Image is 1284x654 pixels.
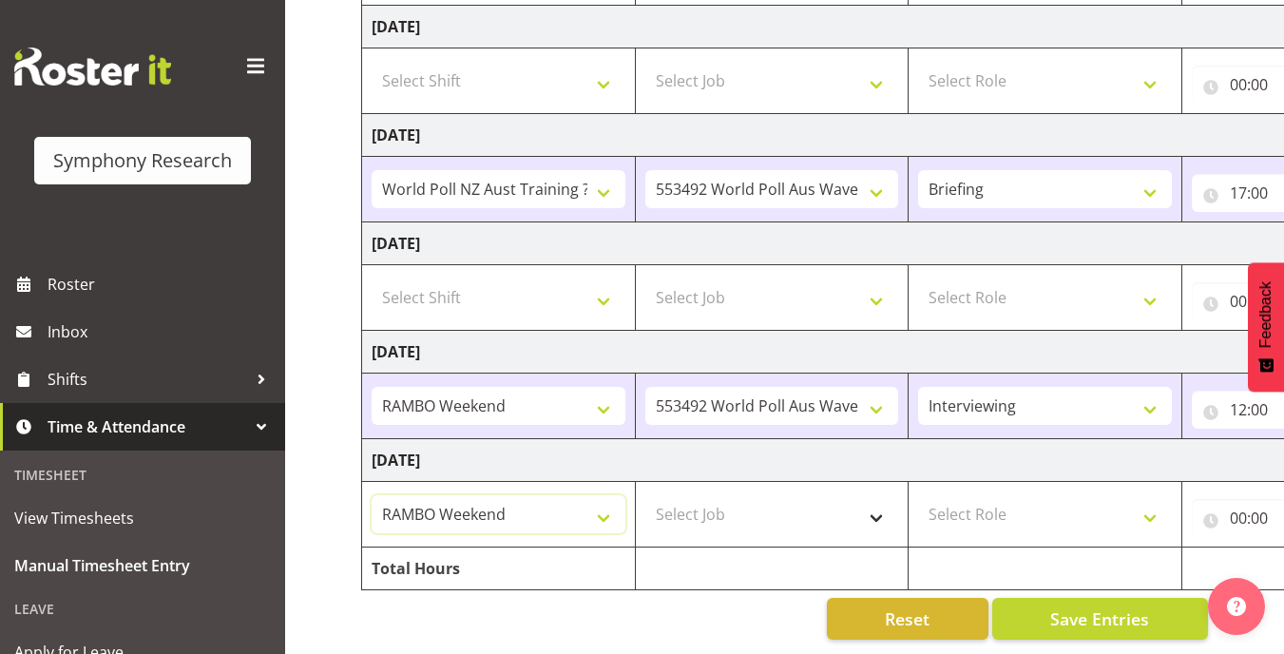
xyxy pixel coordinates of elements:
span: Manual Timesheet Entry [14,551,271,580]
span: Feedback [1257,281,1274,348]
span: Roster [48,270,276,298]
img: help-xxl-2.png [1227,597,1246,616]
img: Rosterit website logo [14,48,171,86]
button: Save Entries [992,598,1208,640]
a: View Timesheets [5,494,280,542]
span: View Timesheets [14,504,271,532]
span: Save Entries [1050,606,1149,631]
div: Symphony Research [53,146,232,175]
span: Shifts [48,365,247,394]
div: Leave [5,589,280,628]
div: Timesheet [5,455,280,494]
span: Reset [885,606,929,631]
span: Time & Attendance [48,413,247,441]
button: Feedback - Show survey [1248,262,1284,392]
button: Reset [827,598,988,640]
td: Total Hours [362,548,636,590]
a: Manual Timesheet Entry [5,542,280,589]
span: Inbox [48,317,276,346]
